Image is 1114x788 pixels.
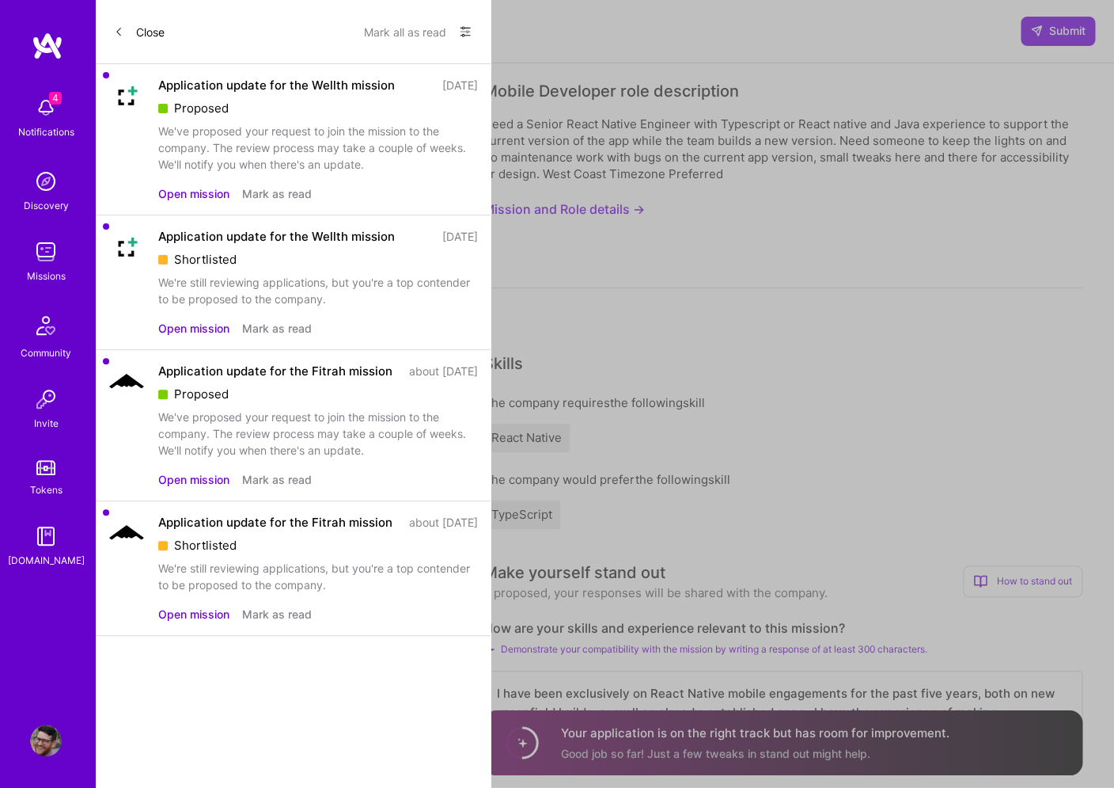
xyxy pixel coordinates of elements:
[114,19,165,44] button: Close
[242,185,312,202] button: Mark as read
[158,123,478,173] div: We've proposed your request to join the mission to the company. The review process may take a cou...
[158,274,478,307] div: We're still reviewing applications, but you're a top contender to be proposed to the company.
[108,371,146,392] img: Company Logo
[158,606,229,622] button: Open mission
[30,166,62,197] img: discovery
[158,363,392,379] div: Application update for the Fitrah mission
[409,514,478,531] div: about [DATE]
[32,32,63,60] img: logo
[442,77,478,93] div: [DATE]
[34,415,59,432] div: Invite
[108,228,146,266] img: Company Logo
[26,725,66,756] a: User Avatar
[158,386,478,402] div: Proposed
[242,471,312,488] button: Mark as read
[158,560,478,593] div: We're still reviewing applications, but you're a top contender to be proposed to the company.
[158,228,395,245] div: Application update for the Wellth mission
[27,268,66,284] div: Missions
[158,77,395,93] div: Application update for the Wellth mission
[242,320,312,337] button: Mark as read
[21,345,71,361] div: Community
[36,460,55,475] img: tokens
[242,606,312,622] button: Mark as read
[108,77,146,115] img: Company Logo
[27,306,65,345] img: Community
[30,482,63,498] div: Tokens
[158,409,478,459] div: We've proposed your request to join the mission to the company. The review process may take a cou...
[158,100,478,116] div: Proposed
[409,363,478,379] div: about [DATE]
[442,228,478,245] div: [DATE]
[30,725,62,756] img: User Avatar
[108,523,146,543] img: Company Logo
[158,320,229,337] button: Open mission
[158,537,478,554] div: Shortlisted
[30,383,62,415] img: Invite
[364,19,446,44] button: Mark all as read
[158,471,229,488] button: Open mission
[158,514,392,531] div: Application update for the Fitrah mission
[24,197,69,214] div: Discovery
[158,185,229,202] button: Open mission
[158,251,478,268] div: Shortlisted
[8,552,85,569] div: [DOMAIN_NAME]
[30,520,62,552] img: guide book
[30,236,62,268] img: teamwork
